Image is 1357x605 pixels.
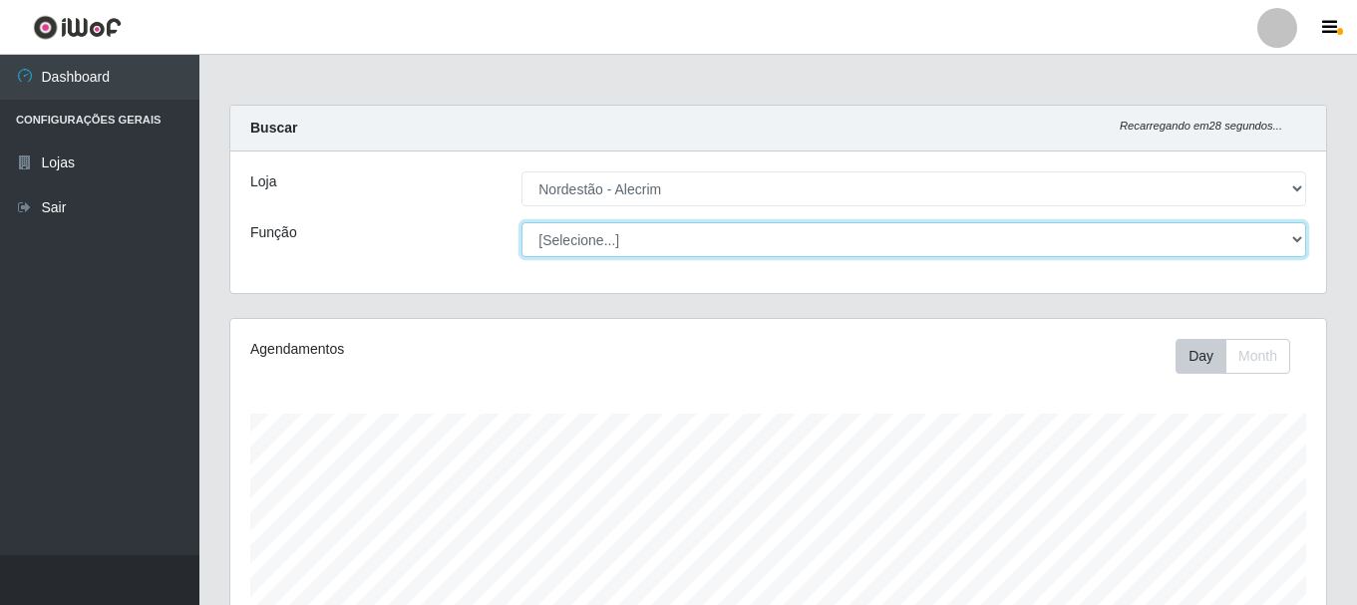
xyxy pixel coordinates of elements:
[250,171,276,192] label: Loja
[250,222,297,243] label: Função
[1225,339,1290,374] button: Month
[250,120,297,136] strong: Buscar
[1120,120,1282,132] i: Recarregando em 28 segundos...
[1176,339,1290,374] div: First group
[250,339,673,360] div: Agendamentos
[1176,339,1226,374] button: Day
[33,15,122,40] img: CoreUI Logo
[1176,339,1306,374] div: Toolbar with button groups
